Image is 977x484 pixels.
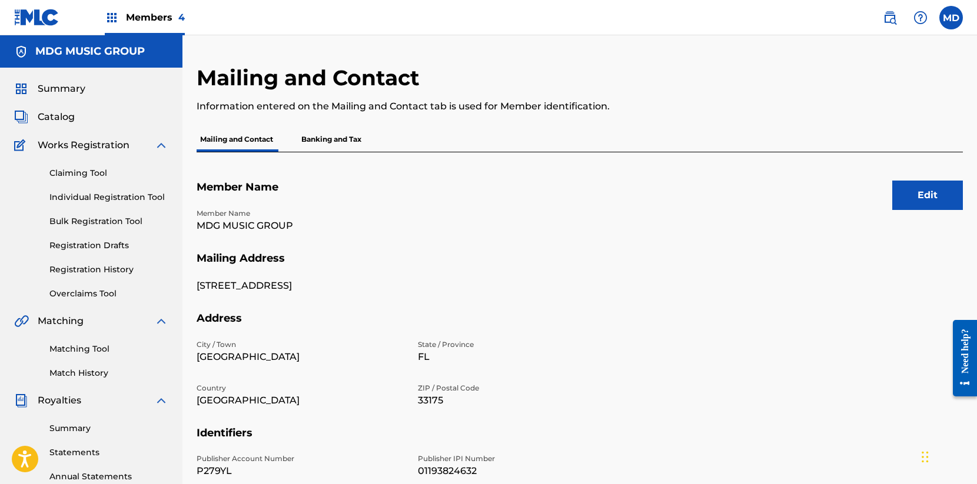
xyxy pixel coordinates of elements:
p: State / Province [418,339,625,350]
a: SummarySummary [14,82,85,96]
p: 01193824632 [418,464,625,478]
p: MDG MUSIC GROUP [197,219,404,233]
a: Bulk Registration Tool [49,215,168,228]
img: MLC Logo [14,9,59,26]
p: FL [418,350,625,364]
img: Accounts [14,45,28,59]
img: expand [154,393,168,408]
div: User Menu [939,6,963,29]
p: City / Town [197,339,404,350]
a: Individual Registration Tool [49,191,168,203]
p: Publisher IPI Number [418,453,625,464]
img: Catalog [14,110,28,124]
h5: Address [197,312,963,339]
p: Mailing and Contact [197,127,277,152]
img: search [883,11,897,25]
iframe: Chat Widget [918,428,977,484]
h5: Mailing Address [197,252,963,279]
p: Publisher Account Number [197,453,404,464]
iframe: Resource Center [944,311,977,406]
a: Matching Tool [49,343,168,355]
h5: Identifiers [197,426,963,454]
a: Registration History [49,263,168,276]
a: Statements [49,446,168,459]
p: Information entered on the Mailing and Contact tab is used for Member identification. [197,99,787,114]
img: Top Rightsholders [105,11,119,25]
span: Members [126,11,185,24]
button: Edit [892,181,963,210]
p: [GEOGRAPHIC_DATA] [197,393,404,408]
p: Member Name [197,208,404,219]
h2: Mailing and Contact [197,65,426,91]
span: Summary [38,82,85,96]
a: Public Search [878,6,902,29]
a: Annual Statements [49,470,168,483]
p: 33175 [418,393,625,408]
span: 4 [178,12,185,23]
a: Summary [49,422,168,435]
a: Registration Drafts [49,239,168,252]
a: Claiming Tool [49,167,168,179]
a: CatalogCatalog [14,110,75,124]
img: Works Registration [14,138,29,152]
p: Country [197,383,404,393]
img: Royalties [14,393,28,408]
p: [STREET_ADDRESS] [197,279,404,293]
a: Match History [49,367,168,379]
span: Works Registration [38,138,129,152]
img: expand [154,314,168,328]
img: Matching [14,314,29,328]
p: Banking and Tax [298,127,365,152]
div: Drag [922,439,929,475]
p: ZIP / Postal Code [418,383,625,393]
span: Catalog [38,110,75,124]
img: expand [154,138,168,152]
img: Summary [14,82,28,96]
span: Royalties [38,393,81,408]
a: Overclaims Tool [49,288,168,300]
p: P279YL [197,464,404,478]
img: help [913,11,928,25]
span: Matching [38,314,84,328]
h5: Member Name [197,181,963,208]
h5: MDG MUSIC GROUP [35,45,145,58]
div: Help [909,6,932,29]
p: [GEOGRAPHIC_DATA] [197,350,404,364]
